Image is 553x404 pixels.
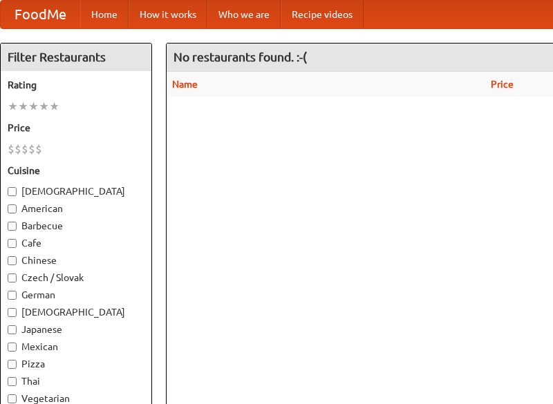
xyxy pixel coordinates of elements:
label: [DEMOGRAPHIC_DATA] [8,184,144,198]
li: $ [15,142,21,157]
input: [DEMOGRAPHIC_DATA] [8,308,17,317]
h5: Rating [8,78,144,92]
label: American [8,202,144,215]
label: Japanese [8,323,144,336]
label: Chinese [8,253,144,267]
a: FoodMe [1,1,80,28]
input: Cafe [8,239,17,248]
a: Price [491,79,514,90]
h5: Price [8,121,144,135]
input: Mexican [8,343,17,352]
li: ★ [49,99,59,114]
a: Who we are [207,1,281,28]
label: Czech / Slovak [8,271,144,285]
input: American [8,204,17,213]
a: Name [172,79,198,90]
input: Thai [8,377,17,386]
li: $ [21,142,28,157]
li: $ [28,142,35,157]
li: $ [35,142,42,157]
input: Japanese [8,325,17,334]
label: Barbecue [8,219,144,233]
li: ★ [18,99,28,114]
input: Barbecue [8,222,17,231]
li: ★ [39,99,49,114]
input: Czech / Slovak [8,273,17,282]
h5: Cuisine [8,164,144,177]
li: ★ [8,99,18,114]
label: [DEMOGRAPHIC_DATA] [8,305,144,319]
label: Pizza [8,357,144,371]
li: $ [8,142,15,157]
label: Cafe [8,236,144,250]
input: [DEMOGRAPHIC_DATA] [8,187,17,196]
input: Chinese [8,256,17,265]
ng-pluralize: No restaurants found. :-( [174,50,307,64]
label: German [8,288,144,302]
label: Thai [8,374,144,388]
input: Pizza [8,360,17,369]
input: Vegetarian [8,394,17,403]
li: ★ [28,99,39,114]
h4: Filter Restaurants [1,44,151,71]
a: How it works [129,1,207,28]
a: Recipe videos [281,1,364,28]
input: German [8,291,17,300]
label: Mexican [8,340,144,354]
a: Home [80,1,129,28]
